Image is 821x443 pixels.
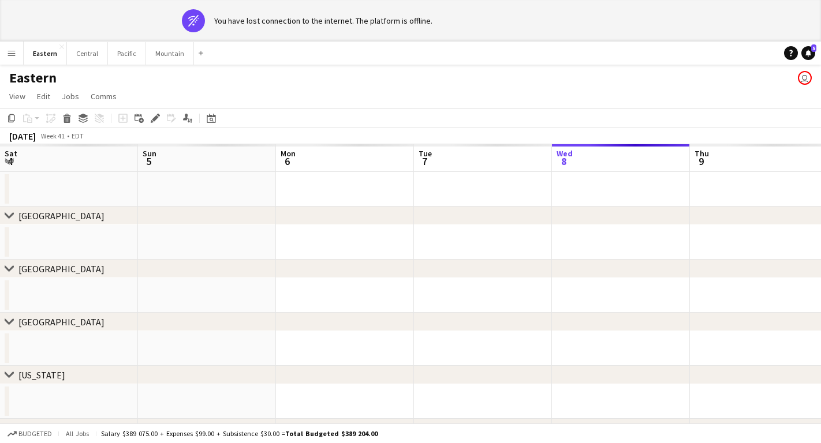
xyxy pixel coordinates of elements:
[146,42,194,65] button: Mountain
[143,148,156,159] span: Sun
[18,422,105,434] div: [GEOGRAPHIC_DATA]
[91,91,117,102] span: Comms
[285,429,378,438] span: Total Budgeted $389 204.00
[811,44,816,52] span: 5
[141,155,156,168] span: 5
[214,16,432,26] div: You have lost connection to the internet. The platform is offline.
[5,148,17,159] span: Sat
[38,132,67,140] span: Week 41
[86,89,121,104] a: Comms
[18,263,105,275] div: [GEOGRAPHIC_DATA]
[798,71,812,85] app-user-avatar: Michael Bourie
[67,42,108,65] button: Central
[64,429,91,438] span: All jobs
[3,155,17,168] span: 4
[24,42,67,65] button: Eastern
[693,155,709,168] span: 9
[32,89,55,104] a: Edit
[108,42,146,65] button: Pacific
[18,316,105,328] div: [GEOGRAPHIC_DATA]
[419,148,432,159] span: Tue
[37,91,50,102] span: Edit
[9,69,57,87] h1: Eastern
[18,210,105,221] div: [GEOGRAPHIC_DATA]
[18,369,65,381] div: [US_STATE]
[9,91,25,102] span: View
[72,132,84,140] div: EDT
[417,155,432,168] span: 7
[557,148,573,159] span: Wed
[281,148,296,159] span: Mon
[101,429,378,438] div: Salary $389 075.00 + Expenses $99.00 + Subsistence $30.00 =
[801,46,815,60] a: 5
[279,155,296,168] span: 6
[5,89,30,104] a: View
[6,427,54,440] button: Budgeted
[18,430,52,438] span: Budgeted
[62,91,79,102] span: Jobs
[57,89,84,104] a: Jobs
[695,148,709,159] span: Thu
[555,155,573,168] span: 8
[9,130,36,142] div: [DATE]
